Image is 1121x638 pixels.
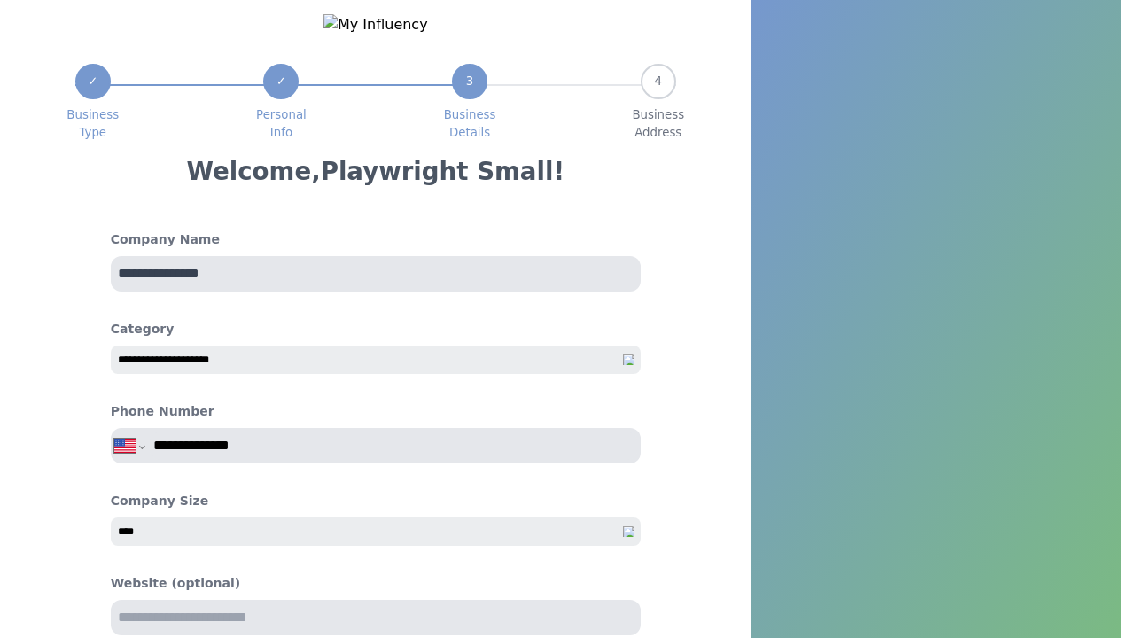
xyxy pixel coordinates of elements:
[111,320,641,338] h4: Category
[75,64,111,99] div: ✓
[111,574,641,593] h4: Website (optional)
[323,14,428,35] img: My Influency
[632,106,684,142] span: Business Address
[263,64,299,99] div: ✓
[186,156,564,188] h3: Welcome, Playwright Small !
[66,106,119,142] span: Business Type
[111,492,641,510] h4: Company Size
[111,402,214,421] h4: Phone Number
[641,64,676,99] div: 4
[111,230,641,249] h4: Company Name
[444,106,496,142] span: Business Details
[256,106,307,142] span: Personal Info
[452,64,487,99] div: 3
